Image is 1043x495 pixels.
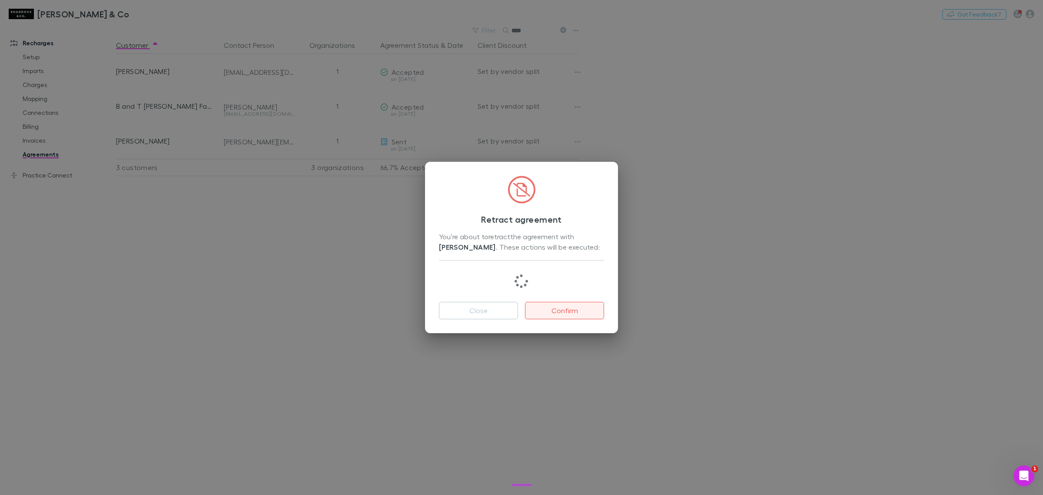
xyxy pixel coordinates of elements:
[439,231,604,253] div: You’re about to retract the agreement with . These actions will be executed:
[1013,465,1034,486] iframe: Intercom live chat
[525,302,604,319] button: Confirm
[439,302,518,319] button: Close
[508,176,535,204] img: svg%3e
[439,214,604,224] h3: Retract agreement
[1031,465,1038,472] span: 1
[439,243,496,251] strong: [PERSON_NAME]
